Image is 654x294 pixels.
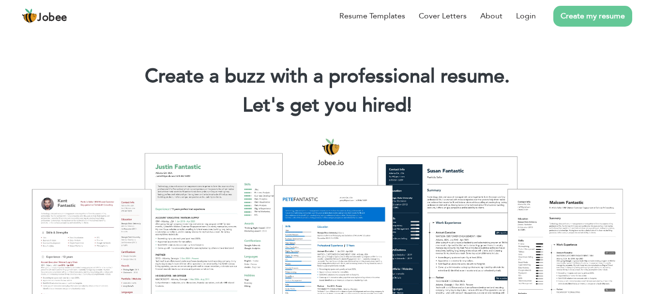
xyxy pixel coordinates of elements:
[339,10,405,22] a: Resume Templates
[15,93,639,118] h2: Let's
[37,13,67,23] span: Jobee
[419,10,467,22] a: Cover Letters
[516,10,536,22] a: Login
[290,92,412,119] span: get you hired!
[15,64,639,89] h1: Create a buzz with a professional resume.
[22,8,37,24] img: jobee.io
[22,8,67,24] a: Jobee
[407,92,411,119] span: |
[480,10,502,22] a: About
[553,6,632,27] a: Create my resume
